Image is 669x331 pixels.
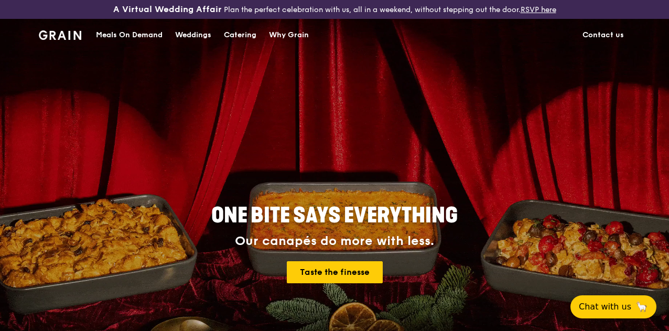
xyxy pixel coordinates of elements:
a: Taste the finesse [287,261,383,283]
a: Catering [218,19,263,51]
a: Contact us [576,19,630,51]
span: ONE BITE SAYS EVERYTHING [211,203,458,228]
a: Why Grain [263,19,315,51]
span: Chat with us [579,301,631,313]
div: Our canapés do more with less. [146,234,523,249]
button: Chat with us🦙 [570,295,656,318]
div: Weddings [175,19,211,51]
div: Meals On Demand [96,19,163,51]
div: Why Grain [269,19,309,51]
img: Grain [39,30,81,40]
a: GrainGrain [39,18,81,50]
div: Catering [224,19,256,51]
h3: A Virtual Wedding Affair [113,4,222,15]
a: RSVP here [521,5,556,14]
div: Plan the perfect celebration with us, all in a weekend, without stepping out the door. [112,4,558,15]
a: Weddings [169,19,218,51]
span: 🦙 [635,301,648,313]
